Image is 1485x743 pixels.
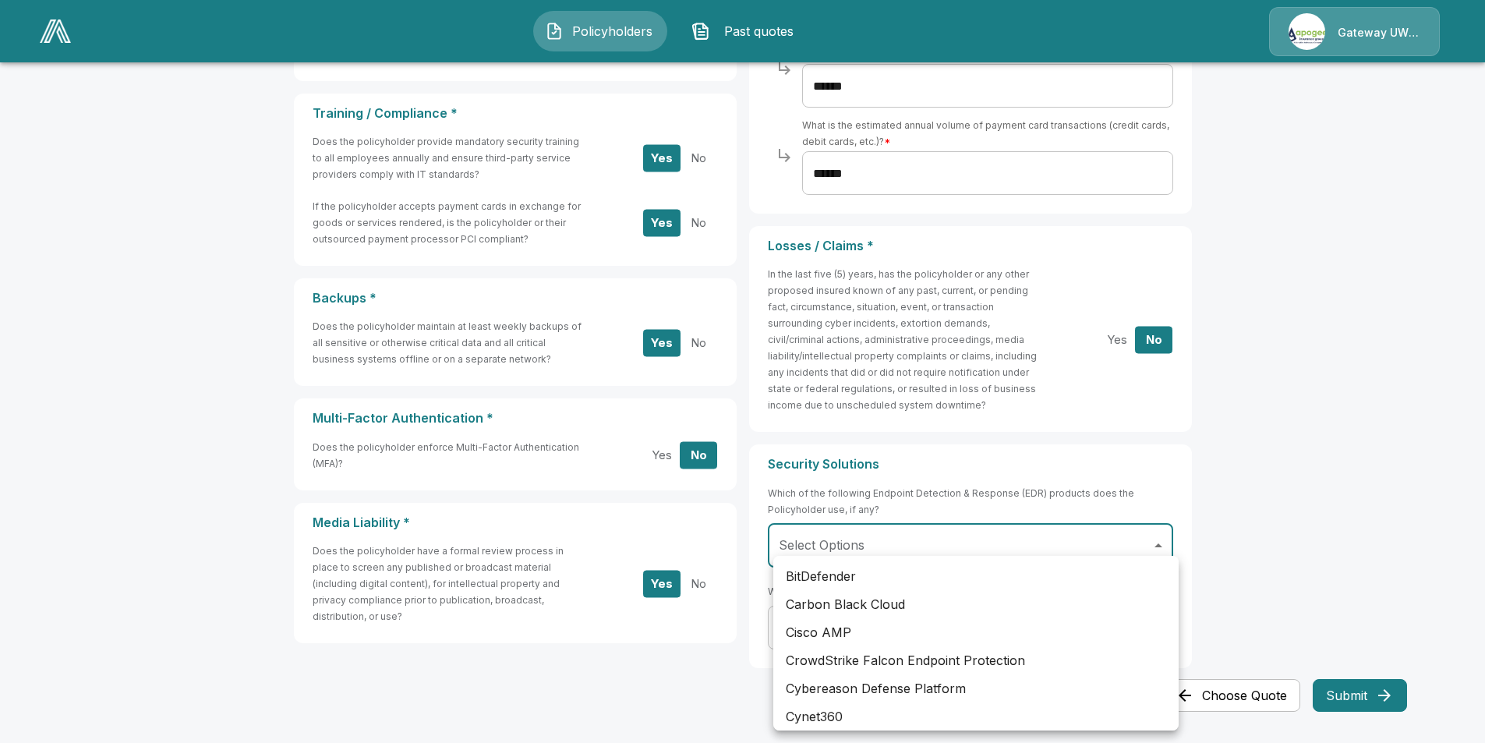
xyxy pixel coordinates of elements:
li: Carbon Black Cloud [773,590,1179,618]
li: CrowdStrike Falcon Endpoint Protection [773,646,1179,674]
li: Cybereason Defense Platform [773,674,1179,702]
li: Cynet360 [773,702,1179,731]
li: Cisco AMP [773,618,1179,646]
li: BitDefender [773,562,1179,590]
